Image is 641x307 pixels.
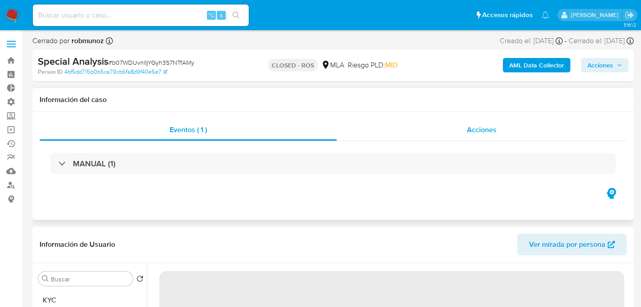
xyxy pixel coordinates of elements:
button: Buscar [42,275,49,282]
span: - [565,36,567,46]
button: Acciones [581,58,628,72]
h1: Información de Usuario [40,240,115,249]
span: MID [385,60,398,70]
b: robmunoz [70,36,104,46]
span: s [220,11,223,19]
span: ⌥ [208,11,215,19]
button: search-icon [227,9,245,22]
span: # b07WDUvnlIjYGyh3S7NTfAMy [108,58,194,67]
span: Eventos ( 1 ) [170,125,207,135]
span: Acciones [587,58,613,72]
input: Buscar usuario o caso... [33,9,249,21]
span: Cerrado por [32,36,104,46]
span: Acciones [467,125,497,135]
b: Special Analysis [38,54,108,68]
a: Salir [625,10,634,20]
div: MANUAL (1) [50,153,616,174]
a: Notificaciones [542,11,549,19]
b: AML Data Collector [509,58,564,72]
b: Person ID [38,68,63,76]
button: AML Data Collector [503,58,570,72]
div: Cerrado el: [DATE] [569,36,634,46]
span: Accesos rápidos [482,10,533,20]
button: Volver al orden por defecto [136,275,143,285]
input: Buscar [51,275,129,283]
h1: Información del caso [40,95,627,104]
p: CLOSED - ROS [268,59,318,71]
span: Riesgo PLD: [348,60,398,70]
button: Ver mirada por persona [517,234,627,255]
a: 4bf5dd715b0b5ca79cb6fa8d9f40e5e7 [64,68,167,76]
h3: MANUAL (1) [73,159,116,169]
div: MLA [321,60,344,70]
p: facundo.marin@mercadolibre.com [571,11,622,19]
div: Creado el: [DATE] [500,36,563,46]
span: Ver mirada por persona [529,234,605,255]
